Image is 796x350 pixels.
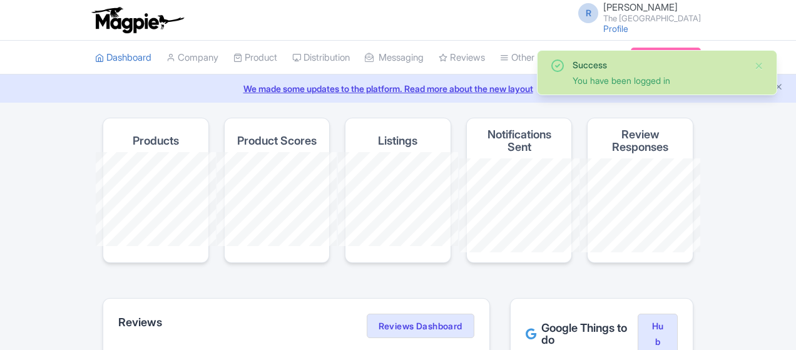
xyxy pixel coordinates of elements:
[603,1,678,13] span: [PERSON_NAME]
[598,128,683,153] h4: Review Responses
[233,41,277,75] a: Product
[500,41,534,75] a: Other
[571,3,701,23] a: R [PERSON_NAME] The [GEOGRAPHIC_DATA]
[526,322,638,347] h2: Google Things to do
[754,58,764,73] button: Close
[237,135,317,147] h4: Product Scores
[367,314,474,339] a: Reviews Dashboard
[477,128,562,153] h4: Notifications Sent
[8,82,788,95] a: We made some updates to the platform. Read more about the new layout
[133,135,179,147] h4: Products
[631,48,701,66] a: Subscription
[378,135,417,147] h4: Listings
[439,41,485,75] a: Reviews
[118,316,162,329] h2: Reviews
[573,58,744,71] div: Success
[578,3,598,23] span: R
[774,81,783,95] button: Close announcement
[603,14,701,23] small: The [GEOGRAPHIC_DATA]
[573,74,744,87] div: You have been logged in
[603,23,628,34] a: Profile
[292,41,350,75] a: Distribution
[89,6,186,34] img: logo-ab69f6fb50320c5b225c76a69d11143b.png
[166,41,218,75] a: Company
[95,41,151,75] a: Dashboard
[365,41,424,75] a: Messaging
